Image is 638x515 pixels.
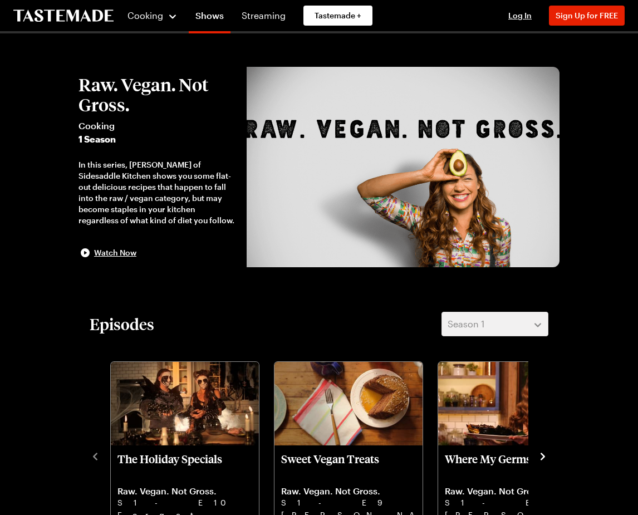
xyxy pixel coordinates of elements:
[247,67,560,267] img: Raw. Vegan. Not Gross.
[78,133,235,146] span: 1 Season
[94,247,136,258] span: Watch Now
[274,362,423,445] img: Sweet Vegan Treats
[508,11,532,20] span: Log In
[315,10,361,21] span: Tastemade +
[90,314,154,334] h2: Episodes
[549,6,625,26] button: Sign Up for FREE
[281,497,416,509] p: S1 - E9
[303,6,372,26] a: Tastemade +
[441,312,548,336] button: Season 1
[78,75,235,115] h2: Raw. Vegan. Not Gross.
[78,119,235,133] span: Cooking
[117,452,252,479] p: The Holiday Specials
[438,362,586,445] img: Where My Germs At?
[537,449,548,462] button: navigate to next item
[189,2,230,33] a: Shows
[78,159,235,226] div: In this series, [PERSON_NAME] of Sidesaddle Kitchen shows you some flat-out delicious recipes tha...
[78,75,235,259] button: Raw. Vegan. Not Gross.Cooking1 SeasonIn this series, [PERSON_NAME] of Sidesaddle Kitchen shows yo...
[445,485,580,497] p: Raw. Vegan. Not Gross.
[448,317,484,331] span: Season 1
[281,452,416,479] p: Sweet Vegan Treats
[111,362,259,445] img: The Holiday Specials
[117,497,252,509] p: S1 - E10
[90,449,101,462] button: navigate to previous item
[13,9,114,22] a: To Tastemade Home Page
[445,452,580,479] p: Where My Germs At?
[498,10,542,21] button: Log In
[556,11,618,20] span: Sign Up for FREE
[127,2,178,29] button: Cooking
[127,10,163,21] span: Cooking
[445,497,580,509] p: S1 - E8
[281,485,416,497] p: Raw. Vegan. Not Gross.
[117,485,252,497] p: Raw. Vegan. Not Gross.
